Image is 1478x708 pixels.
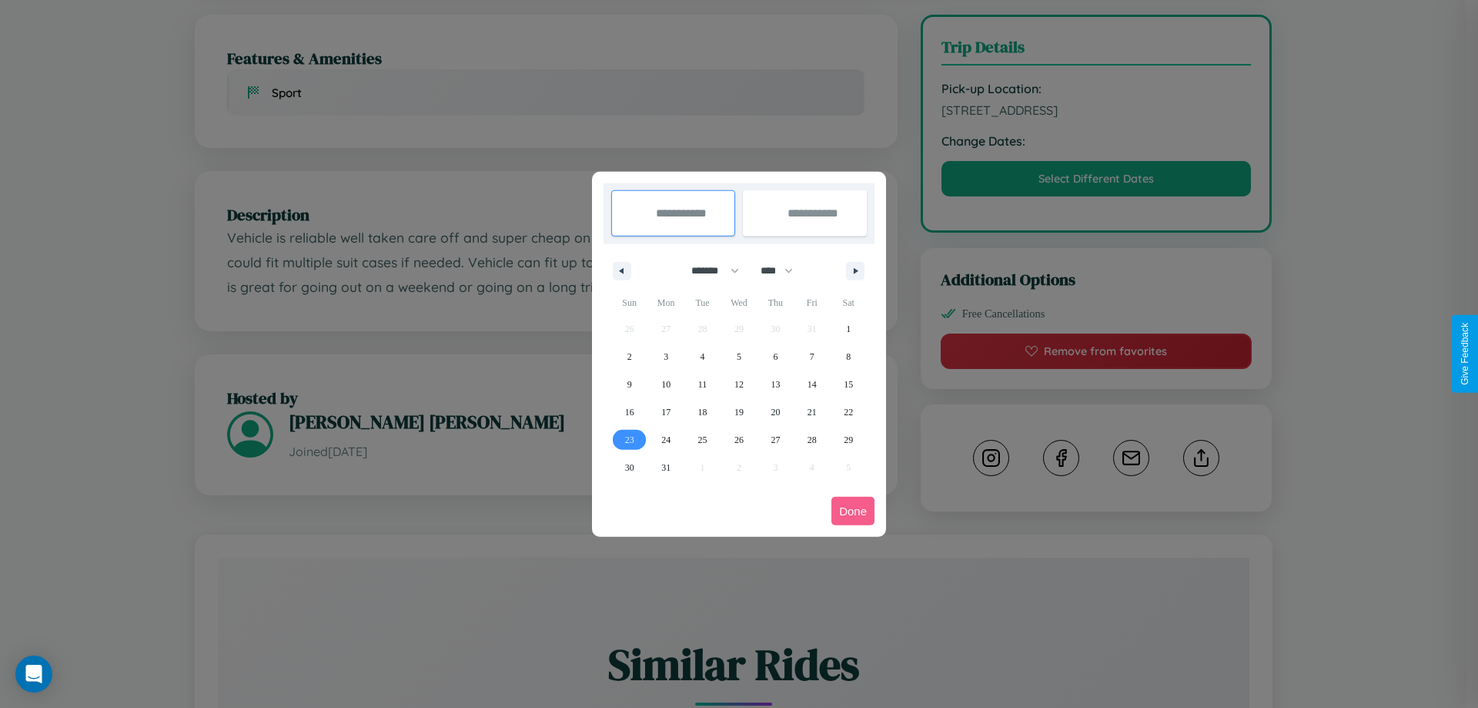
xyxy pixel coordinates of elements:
[808,426,817,454] span: 28
[721,343,757,371] button: 5
[844,371,853,398] span: 15
[625,454,634,482] span: 30
[808,371,817,398] span: 14
[627,343,632,371] span: 2
[647,371,684,398] button: 10
[734,398,744,426] span: 19
[846,315,851,343] span: 1
[611,371,647,398] button: 9
[684,290,721,315] span: Tue
[647,454,684,482] button: 31
[698,426,707,454] span: 25
[794,426,830,454] button: 28
[625,426,634,454] span: 23
[647,426,684,454] button: 24
[661,426,670,454] span: 24
[625,398,634,426] span: 16
[757,398,794,426] button: 20
[831,426,867,454] button: 29
[757,290,794,315] span: Thu
[664,343,668,371] span: 3
[844,398,853,426] span: 22
[684,426,721,454] button: 25
[734,426,744,454] span: 26
[647,290,684,315] span: Mon
[794,290,830,315] span: Fri
[757,426,794,454] button: 27
[831,371,867,398] button: 15
[611,343,647,371] button: 2
[771,398,780,426] span: 20
[701,343,705,371] span: 4
[831,290,867,315] span: Sat
[661,398,670,426] span: 17
[661,454,670,482] span: 31
[831,315,867,343] button: 1
[810,343,814,371] span: 7
[737,343,741,371] span: 5
[611,290,647,315] span: Sun
[627,371,632,398] span: 9
[846,343,851,371] span: 8
[684,398,721,426] button: 18
[794,398,830,426] button: 21
[757,371,794,398] button: 13
[831,497,874,525] button: Done
[721,290,757,315] span: Wed
[757,343,794,371] button: 6
[1460,323,1470,385] div: Give Feedback
[771,371,780,398] span: 13
[808,398,817,426] span: 21
[794,371,830,398] button: 14
[844,426,853,454] span: 29
[734,371,744,398] span: 12
[794,343,830,371] button: 7
[661,371,670,398] span: 10
[698,398,707,426] span: 18
[721,398,757,426] button: 19
[721,426,757,454] button: 26
[831,343,867,371] button: 8
[773,343,777,371] span: 6
[721,371,757,398] button: 12
[684,343,721,371] button: 4
[611,454,647,482] button: 30
[15,656,52,693] div: Open Intercom Messenger
[771,426,780,454] span: 27
[611,426,647,454] button: 23
[698,371,707,398] span: 11
[831,398,867,426] button: 22
[684,371,721,398] button: 11
[647,343,684,371] button: 3
[611,398,647,426] button: 16
[647,398,684,426] button: 17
